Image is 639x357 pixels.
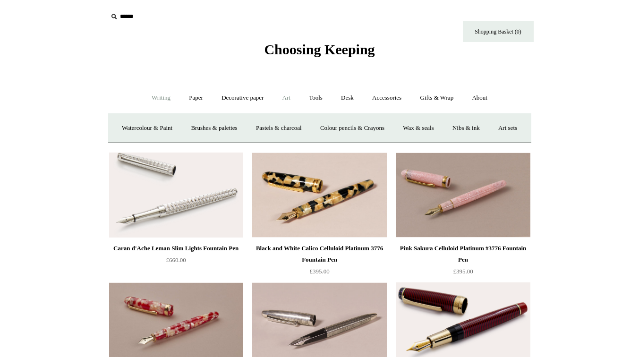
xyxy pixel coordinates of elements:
img: Caran d'Ache Leman Slim Lights Fountain Pen [109,153,243,238]
span: Choosing Keeping [264,42,375,57]
a: About [463,85,496,110]
a: Caran d'Ache Leman Slim Lights Fountain Pen Caran d'Ache Leman Slim Lights Fountain Pen [109,153,243,238]
span: £395.00 [453,268,473,275]
img: Pink Sakura Celluloid Platinum #3776 Fountain Pen [396,153,530,238]
a: Choosing Keeping [264,49,375,56]
img: Black and White Calico Celluloid Platinum 3776 Fountain Pen [252,153,386,238]
div: Pink Sakura Celluloid Platinum #3776 Fountain Pen [398,243,528,265]
a: Wax & seals [394,116,442,141]
a: Tools [300,85,331,110]
a: Shopping Basket (0) [463,21,534,42]
a: Nibs & ink [444,116,488,141]
a: Black and White Calico Celluloid Platinum 3776 Fountain Pen £395.00 [252,243,386,281]
a: Caran d'Ache Leman Slim Lights Fountain Pen £660.00 [109,243,243,281]
a: Watercolour & Paint [113,116,181,141]
div: Caran d'Ache Leman Slim Lights Fountain Pen [111,243,241,254]
a: Pink Sakura Celluloid Platinum #3776 Fountain Pen Pink Sakura Celluloid Platinum #3776 Fountain Pen [396,153,530,238]
a: Colour pencils & Crayons [312,116,393,141]
a: Writing [143,85,179,110]
a: Paper [180,85,212,110]
span: £660.00 [166,256,186,263]
a: Brushes & palettes [182,116,246,141]
a: Art sets [490,116,526,141]
div: Black and White Calico Celluloid Platinum 3776 Fountain Pen [255,243,384,265]
a: Pastels & charcoal [247,116,310,141]
a: Desk [332,85,362,110]
a: Decorative paper [213,85,272,110]
a: Pink Sakura Celluloid Platinum #3776 Fountain Pen £395.00 [396,243,530,281]
span: £395.00 [309,268,329,275]
a: Art [274,85,299,110]
a: Accessories [364,85,410,110]
a: Black and White Calico Celluloid Platinum 3776 Fountain Pen Black and White Calico Celluloid Plat... [252,153,386,238]
a: Gifts & Wrap [411,85,462,110]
